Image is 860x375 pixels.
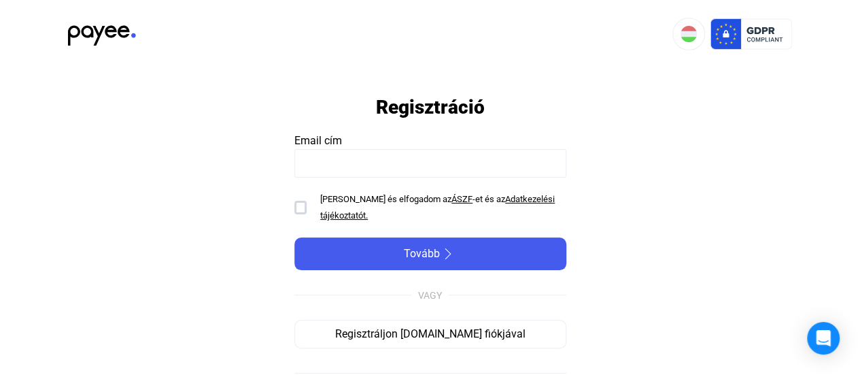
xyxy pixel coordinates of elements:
[68,18,136,46] img: black-payee-blue-dot.svg
[320,194,451,204] span: [PERSON_NAME] és elfogadom az
[672,18,705,50] button: HU
[418,287,442,304] div: VAGY
[681,26,697,42] img: HU
[807,322,840,355] div: Open Intercom Messenger
[299,326,562,342] div: Regisztráljon [DOMAIN_NAME] fiókjával
[376,95,485,119] h1: Regisztráció
[710,18,792,50] img: gdpr
[294,320,566,348] button: Regisztráljon [DOMAIN_NAME] fiókjával
[472,194,505,204] span: -et és az
[440,248,456,259] img: arrow-right-white
[294,134,342,147] span: Email cím
[404,246,440,262] span: Tovább
[451,194,472,204] a: ÁSZF
[294,238,566,270] button: Továbbarrow-right-white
